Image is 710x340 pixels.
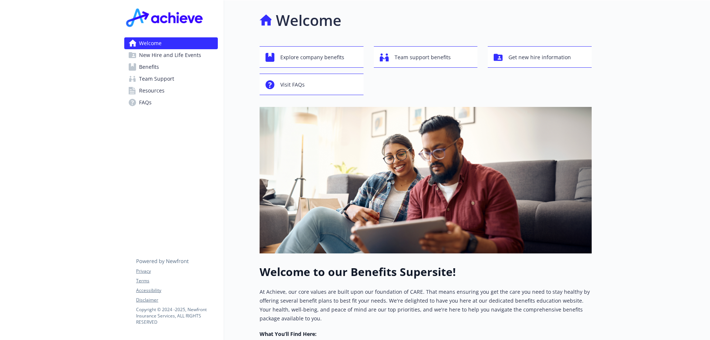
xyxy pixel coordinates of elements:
h1: Welcome to our Benefits Supersite! [260,265,592,279]
h1: Welcome [276,9,341,31]
a: Disclaimer [136,297,217,303]
a: New Hire and Life Events [124,49,218,61]
span: Team support benefits [395,50,451,64]
button: Explore company benefits [260,46,364,68]
p: At Achieve, our core values are built upon our foundation of CARE. That means ensuring you get th... [260,287,592,323]
span: Benefits [139,61,159,73]
span: Resources [139,85,165,97]
span: Visit FAQs [280,78,305,92]
img: overview page banner [260,107,592,253]
a: Privacy [136,268,217,275]
button: Get new hire information [488,46,592,68]
a: Welcome [124,37,218,49]
a: FAQs [124,97,218,108]
a: Team Support [124,73,218,85]
a: Accessibility [136,287,217,294]
span: Explore company benefits [280,50,344,64]
a: Benefits [124,61,218,73]
span: FAQs [139,97,152,108]
span: Welcome [139,37,162,49]
span: Get new hire information [508,50,571,64]
p: Copyright © 2024 - 2025 , Newfront Insurance Services, ALL RIGHTS RESERVED [136,306,217,325]
button: Visit FAQs [260,74,364,95]
strong: What You’ll Find Here: [260,330,317,337]
span: Team Support [139,73,174,85]
span: New Hire and Life Events [139,49,201,61]
a: Resources [124,85,218,97]
a: Terms [136,277,217,284]
button: Team support benefits [374,46,478,68]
